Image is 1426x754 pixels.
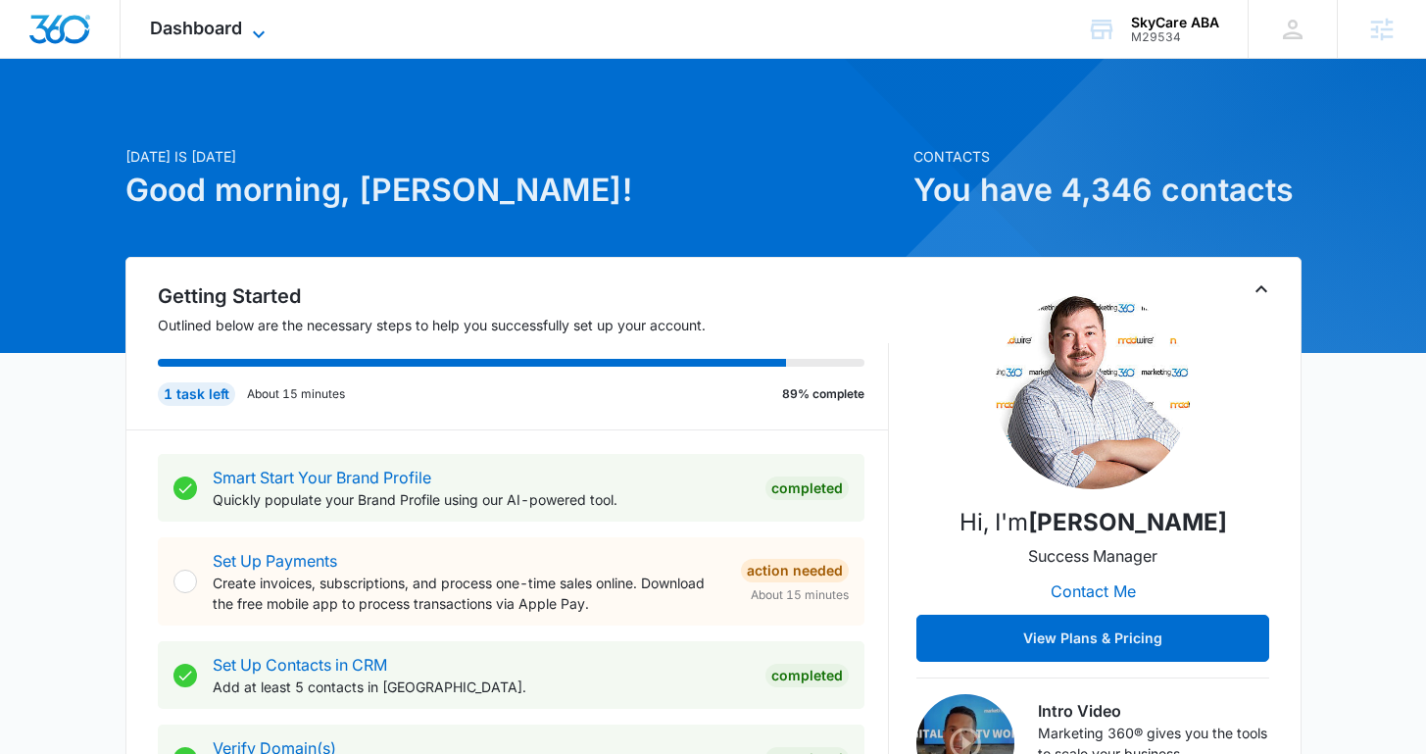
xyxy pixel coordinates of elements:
h2: Getting Started [158,281,889,311]
h1: You have 4,346 contacts [913,167,1302,214]
div: Completed [765,664,849,687]
button: Contact Me [1030,568,1155,615]
p: Contacts [913,146,1302,167]
div: Action Needed [741,559,849,582]
p: 89% complete [782,385,864,403]
p: Outlined below are the necessary steps to help you successfully set up your account. [158,315,889,335]
p: About 15 minutes [247,385,345,403]
span: About 15 minutes [751,586,849,604]
h1: Good morning, [PERSON_NAME]! [125,167,902,214]
p: Hi, I'm [959,505,1226,540]
p: Create invoices, subscriptions, and process one-time sales online. Download the free mobile app t... [213,573,725,614]
p: Success Manager [1028,544,1157,568]
a: Set Up Payments [213,551,337,571]
div: account id [1131,30,1219,44]
a: Set Up Contacts in CRM [213,655,387,675]
button: View Plans & Pricing [916,615,1269,662]
h3: Intro Video [1038,699,1269,723]
p: Add at least 5 contacts in [GEOGRAPHIC_DATA]. [213,677,750,697]
button: Toggle Collapse [1250,277,1273,301]
div: 1 task left [158,382,235,406]
strong: [PERSON_NAME] [1027,508,1226,536]
img: Michael Koethe [995,293,1191,489]
div: account name [1131,15,1219,30]
div: Completed [765,477,849,500]
p: Quickly populate your Brand Profile using our AI-powered tool. [213,489,750,510]
span: Dashboard [150,18,242,38]
a: Smart Start Your Brand Profile [213,468,431,487]
p: [DATE] is [DATE] [125,146,902,167]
